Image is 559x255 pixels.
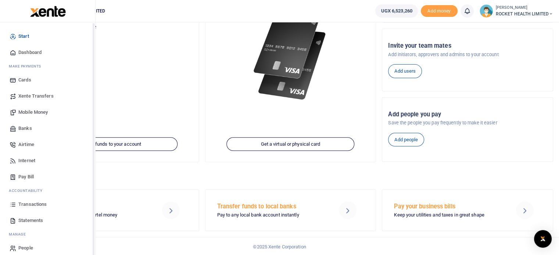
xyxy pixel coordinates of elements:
p: Save the people you pay frequently to make it easier [388,119,547,127]
span: ake Payments [12,63,41,69]
span: Airtime [18,141,34,148]
a: Transactions [6,196,89,212]
div: Open Intercom Messenger [534,230,552,248]
span: Add money [421,5,458,17]
span: Transactions [18,201,47,208]
img: profile-user [480,4,493,18]
a: profile-user [PERSON_NAME] ROCKET HEALTH LIMITED [480,4,553,18]
span: Cards [18,76,31,84]
li: Toup your wallet [421,5,458,17]
a: Airtime [6,136,89,153]
span: ROCKET HEALTH LIMITED [496,11,553,17]
p: Keep your utilities and taxes in great shape [394,211,503,219]
span: Mobile Money [18,109,48,116]
a: logo-small logo-large logo-large [29,8,66,14]
a: Xente Transfers [6,88,89,104]
a: Internet [6,153,89,169]
h4: Make a transaction [28,172,553,180]
li: M [6,229,89,240]
h5: UGX 8,700,820 [34,33,193,40]
a: Statements [6,212,89,229]
a: Get a virtual or physical card [227,137,355,151]
span: Internet [18,157,35,164]
a: Add users [388,64,422,78]
img: xente-_physical_cards.png [251,4,330,106]
a: Pay your business bills Keep your utilities and taxes in great shape [382,189,553,231]
a: Cards [6,72,89,88]
li: Wallet ballance [372,4,420,18]
a: UGX 6,523,260 [375,4,418,18]
li: M [6,61,89,72]
a: Start [6,28,89,44]
span: People [18,244,33,252]
span: Pay Bill [18,173,34,181]
span: Xente Transfers [18,92,54,100]
a: Pay Bill [6,169,89,185]
p: Your current account balance [34,23,193,31]
a: Transfer funds to local banks Pay to any local bank account instantly [205,189,376,231]
span: Banks [18,125,32,132]
a: Banks [6,120,89,136]
span: Statements [18,217,43,224]
a: Add people [388,133,424,147]
a: Mobile Money [6,104,89,120]
span: UGX 6,523,260 [381,7,412,15]
a: Add money [421,8,458,13]
small: [PERSON_NAME] [496,5,553,11]
h5: Pay your business bills [394,203,503,210]
li: Ac [6,185,89,196]
a: Add funds to your account [50,137,178,151]
p: Add initiators, approvers and admins to your account [388,51,547,58]
span: Dashboard [18,49,42,56]
span: Start [18,33,29,40]
h5: Invite your team mates [388,42,547,50]
span: countability [14,188,42,193]
a: Send Mobile Money MTN mobile money and Airtel money [28,189,199,231]
h5: Transfer funds to local banks [217,203,326,210]
a: Dashboard [6,44,89,61]
span: anage [12,232,26,237]
h5: Add people you pay [388,111,547,118]
img: logo-large [30,6,66,17]
p: Pay to any local bank account instantly [217,211,326,219]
